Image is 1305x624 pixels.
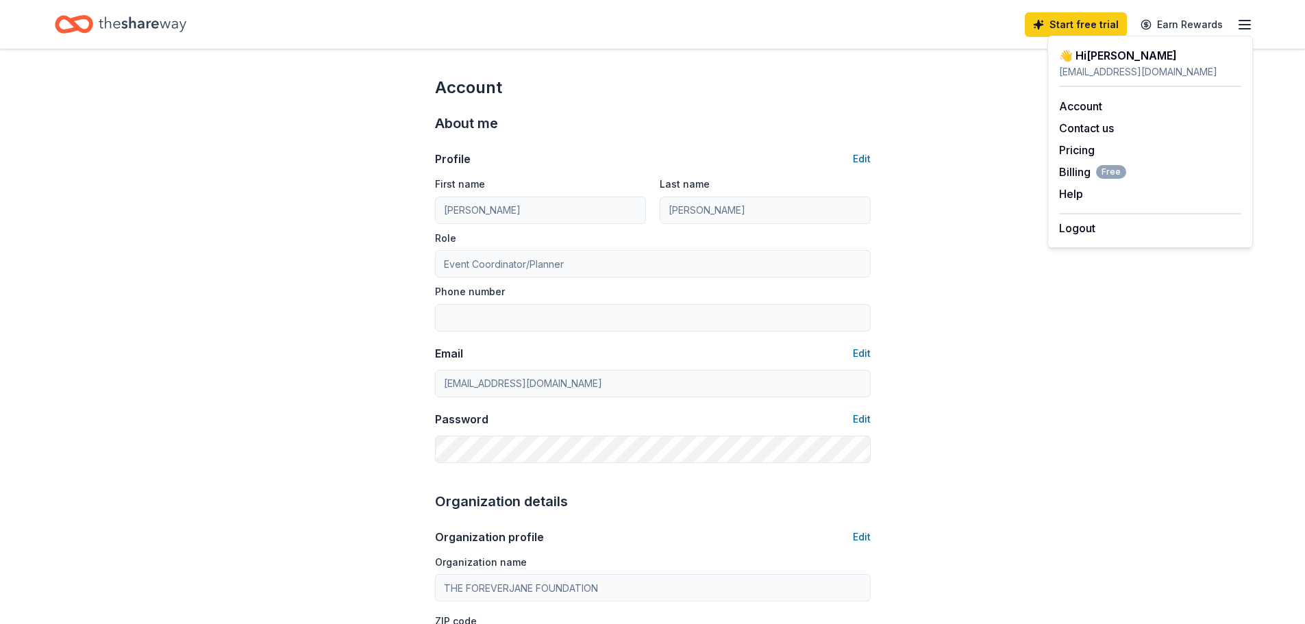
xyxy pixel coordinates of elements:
[435,77,871,99] div: Account
[435,151,471,167] div: Profile
[1059,164,1126,180] span: Billing
[1059,220,1095,236] button: Logout
[1059,47,1241,64] div: 👋 Hi [PERSON_NAME]
[853,345,871,362] button: Edit
[1059,164,1126,180] button: BillingFree
[660,177,710,191] label: Last name
[435,490,871,512] div: Organization details
[435,177,485,191] label: First name
[435,345,463,362] div: Email
[435,285,505,299] label: Phone number
[1096,165,1126,179] span: Free
[853,151,871,167] button: Edit
[1059,143,1095,157] a: Pricing
[435,556,527,569] label: Organization name
[1059,99,1102,113] a: Account
[1059,120,1114,136] button: Contact us
[55,8,186,40] a: Home
[1132,12,1231,37] a: Earn Rewards
[853,529,871,545] button: Edit
[853,411,871,427] button: Edit
[435,232,456,245] label: Role
[1059,186,1083,202] button: Help
[435,112,871,134] div: About me
[435,411,488,427] div: Password
[1025,12,1127,37] a: Start free trial
[1059,64,1241,80] div: [EMAIL_ADDRESS][DOMAIN_NAME]
[435,529,544,545] div: Organization profile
